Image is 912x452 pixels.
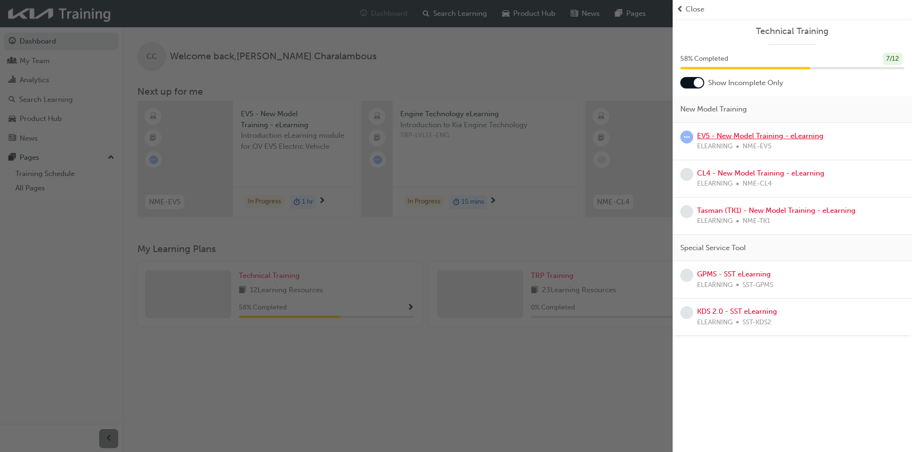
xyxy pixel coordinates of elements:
[680,26,904,37] a: Technical Training
[743,141,772,152] span: NME-EV5
[743,216,770,227] span: NME-TK1
[686,4,704,15] span: Close
[708,77,783,88] span: Show Incomplete Only
[697,141,732,152] span: ELEARNING
[680,168,693,181] span: learningRecordVerb_NONE-icon
[680,131,693,143] span: learningRecordVerb_ATTEMPT-icon
[680,205,693,218] span: learningRecordVerb_NONE-icon
[697,307,777,316] a: KDS 2.0 - SST eLearning
[680,243,746,254] span: Special Service Tool
[676,4,684,15] span: prev-icon
[883,53,902,66] div: 7 / 12
[697,280,732,291] span: ELEARNING
[743,317,771,328] span: SST-KDS2
[743,280,773,291] span: SST-GPMS
[676,4,908,15] button: prev-iconClose
[680,269,693,282] span: learningRecordVerb_NONE-icon
[680,306,693,319] span: learningRecordVerb_NONE-icon
[743,178,772,189] span: NME-CL4
[680,54,728,65] span: 58 % Completed
[697,132,823,140] a: EV5 - New Model Training - eLearning
[697,317,732,328] span: ELEARNING
[697,270,771,278] a: GPMS - SST eLearning
[697,216,732,227] span: ELEARNING
[697,206,856,215] a: Tasman (TK1) - New Model Training - eLearning
[697,169,824,177] a: CL4 - New Model Training - eLearning
[697,178,732,189] span: ELEARNING
[680,104,747,115] span: New Model Training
